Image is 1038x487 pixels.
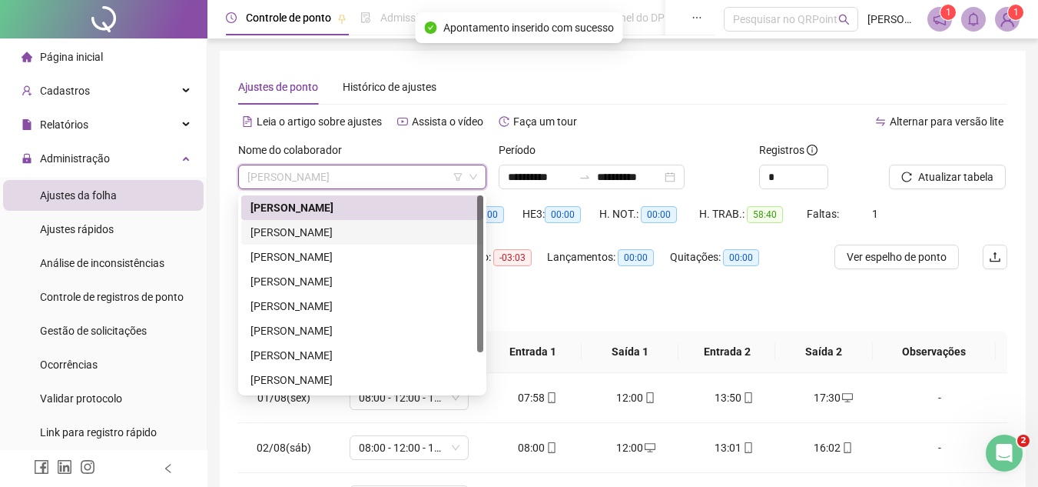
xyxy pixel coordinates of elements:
[643,442,655,453] span: desktop
[241,294,483,319] div: GUSTAVO BORGES SANTANA
[257,392,310,404] span: 01/08(sex)
[670,249,778,266] div: Quitações:
[40,152,110,165] span: Administração
[40,426,157,439] span: Link para registro rápido
[241,368,483,392] div: RICARDO DE JESUS MACEDO
[40,359,98,371] span: Ocorrências
[545,392,557,403] span: mobile
[989,251,1001,263] span: upload
[22,153,32,164] span: lock
[40,118,88,131] span: Relatórios
[547,249,670,266] div: Lançamentos:
[412,115,483,128] span: Assista o vídeo
[359,436,459,459] span: 08:00 - 12:00 - 13:00 - 16:10
[875,116,886,127] span: swap
[40,325,147,337] span: Gestão de solicitações
[40,392,122,405] span: Validar protocolo
[894,389,985,406] div: -
[741,442,754,453] span: mobile
[699,205,807,223] div: H. TRAB.:
[894,439,985,456] div: -
[873,331,996,373] th: Observações
[241,220,483,245] div: ALANA VITÓRIA SOUZA VIEIRA
[241,319,483,343] div: MAYSA SANTOS SOUZA
[501,389,575,406] div: 07:58
[723,249,759,266] span: 00:00
[599,205,699,223] div: H. NOT.:
[838,14,850,25] span: search
[867,11,918,28] span: [PERSON_NAME]
[940,5,956,20] sup: 1
[872,208,878,220] span: 1
[643,392,655,403] span: mobile
[946,7,951,18] span: 1
[1013,7,1019,18] span: 1
[889,165,1006,189] button: Atualizar tabela
[238,142,352,158] label: Nome do colaborador
[163,463,174,474] span: left
[250,347,474,364] div: [PERSON_NAME]
[545,442,557,453] span: mobile
[1017,435,1030,447] span: 2
[40,51,103,63] span: Página inicial
[241,245,483,269] div: ELIOMARIO DA CONCEIÇÃO CASAES JÚNIOR
[40,85,90,97] span: Cadastros
[605,12,665,24] span: Painel do DP
[499,116,509,127] span: history
[40,189,117,202] span: Ajustes da folha
[967,12,980,26] span: bell
[250,224,474,241] div: [PERSON_NAME]
[257,442,311,454] span: 02/08(sáb)
[841,442,853,453] span: mobile
[250,273,474,290] div: [PERSON_NAME]
[238,81,318,93] span: Ajustes de ponto
[250,249,474,265] div: [PERSON_NAME]
[890,115,1003,128] span: Alternar para versão lite
[34,459,49,475] span: facebook
[493,12,571,24] span: Gestão de férias
[485,331,582,373] th: Entrada 1
[513,115,577,128] span: Faça um tour
[241,343,483,368] div: RENATO CONCEIÇÃO SOARES
[996,8,1019,31] img: 67939
[425,22,437,34] span: check-circle
[443,19,614,36] span: Apontamento inserido com sucesso
[40,257,164,269] span: Análise de inconsistências
[453,172,463,182] span: filter
[918,168,993,185] span: Atualizar tabela
[226,12,237,23] span: clock-circle
[775,331,872,373] th: Saída 2
[841,392,853,403] span: desktop
[241,195,483,220] div: ADRIANE SANTANA TEIXEIRA FARIAS
[250,372,474,389] div: [PERSON_NAME]
[22,119,32,130] span: file
[257,115,382,128] span: Leia o artigo sobre ajustes
[22,85,32,96] span: user-add
[747,206,783,223] span: 58:40
[901,172,912,182] span: reload
[247,165,477,188] span: ADRIANE SANTANA TEIXEIRA FARIAS
[678,331,775,373] th: Entrada 2
[582,331,678,373] th: Saída 1
[698,439,771,456] div: 13:01
[796,439,870,456] div: 16:02
[847,249,947,265] span: Ver espelho de ponto
[986,435,1023,472] iframe: Intercom live chat
[493,249,532,266] span: -03:03
[807,208,841,220] span: Faltas:
[246,12,331,24] span: Controle de ponto
[360,12,371,23] span: file-done
[250,322,474,339] div: [PERSON_NAME]
[501,439,575,456] div: 08:00
[545,206,581,223] span: 00:00
[250,298,474,315] div: [PERSON_NAME]
[343,81,436,93] span: Histórico de ajustes
[885,343,983,360] span: Observações
[80,459,95,475] span: instagram
[579,171,591,183] span: swap-right
[691,12,702,23] span: ellipsis
[933,12,947,26] span: notification
[241,269,483,294] div: ERICK SILVA DE ASSIS ROSAS
[57,459,72,475] span: linkedin
[22,52,32,62] span: home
